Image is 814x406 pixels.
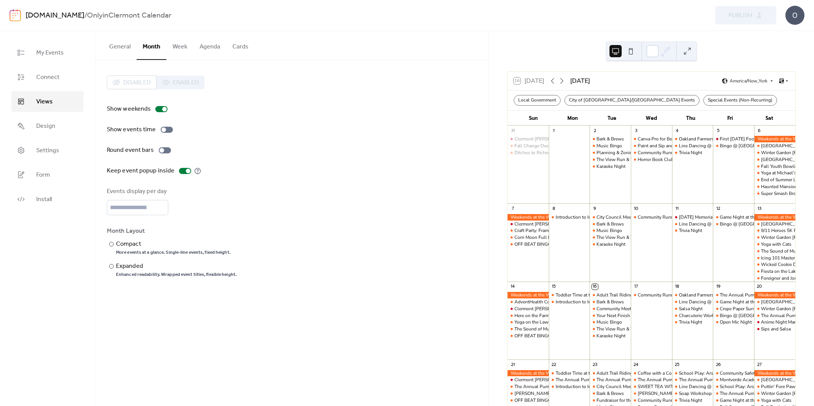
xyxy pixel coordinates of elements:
span: Connect [36,73,60,82]
div: 2 [592,128,598,134]
div: 1 [551,128,557,134]
div: Adult Trail Riding Club [596,370,644,377]
div: 6 [756,128,762,134]
div: The Annual Pumpkin Ponderosa [713,292,754,298]
div: Community Meet & Greet: Tod Howard [590,306,631,312]
div: Winter Garden Farmer's Market [754,150,795,156]
div: [GEOGRAPHIC_DATA] [761,299,809,305]
div: First [DATE] Food Trucks [720,136,771,142]
div: First Friday Food Trucks [713,136,754,142]
div: Sips and Salsa [754,326,795,332]
a: Connect [11,67,84,87]
span: Settings [36,146,59,155]
div: More events at a glance. Single-line events, fixed height. [116,250,230,256]
div: Planning & Zoning Commission [596,150,662,156]
div: The Annual Pumpkin Ponderosa [631,377,672,383]
div: Introduction to Improv [549,383,590,390]
div: Fri [711,111,750,126]
div: Clermont Farmer's Market [508,306,549,312]
div: Music Bingo [596,227,622,234]
div: Community Running Event [631,150,672,156]
div: Community Running Event [631,292,672,298]
div: Ditches to Riches [508,150,549,156]
div: Mon [553,111,592,126]
div: 3 [633,128,639,134]
div: Salsa Night [672,306,713,312]
div: Sips and Salsa [761,326,791,332]
div: Winter Garden Farmer's Market [754,306,795,312]
div: Line Dancing @ Showcase of Citrus [672,143,713,149]
div: OFF BEAT BINGO [508,241,549,248]
div: Keep event popup inside [107,166,174,176]
div: September 11th Memorial [672,214,713,221]
a: My Events [11,42,84,63]
div: 26 [715,362,721,367]
span: Form [36,171,50,180]
div: Montverde Academy Play: In Emily's Words [713,377,754,383]
div: Bark & Brews [590,299,631,305]
div: Oakland Farmers Market [672,292,713,298]
div: The Annual Pumpkin Ponderosa [508,383,549,390]
div: Karaoke Night [596,163,625,170]
div: Fiesta on the Lake [754,268,795,275]
img: logo [10,9,21,21]
div: Winter Garden Farmer's Market [754,390,795,397]
div: Fiesta on the Lake [761,268,798,275]
div: SWEET TEA WITH CHIEF G [638,383,695,390]
span: My Events [36,48,64,58]
button: General [103,31,137,59]
button: Agenda [193,31,226,59]
div: Adult Trail Riding Club [590,292,631,298]
div: Bark & Brews [596,136,624,142]
div: The Sound of Music at Epic Theaters [754,248,795,255]
div: Toddler Time at the Barn [556,370,606,377]
div: Line Dancing @ Showcase of Citrus [679,221,752,227]
div: The Annual Pumpkin Ponderosa [514,383,581,390]
div: Weekends at the Winery [508,292,549,298]
div: Solomon Jaye Concert [508,390,549,397]
div: Canva Pro for Beginners [638,136,687,142]
div: Minneola's Farmers Market [631,390,672,397]
div: Music Bingo [590,227,631,234]
div: The View Run & Walk Club [590,156,631,163]
div: O [785,6,804,25]
div: School Play: Arsenic and Old Lace [679,370,750,377]
a: Design [11,116,84,136]
div: SWEET TEA WITH CHIEF G [631,383,672,390]
div: 5 [715,128,721,134]
div: Icing 101 Master class [761,255,807,261]
div: Icing 101 Master class [754,255,795,261]
div: Game Night at the Tower [720,214,770,221]
div: 12 [715,206,721,211]
div: Super Smash Bros Tournament [754,190,795,197]
div: Fall Change Over [514,143,550,149]
div: Karaoke Night [596,241,625,248]
div: Yoga with Cats [761,241,791,248]
div: The View Run & Walk Club [596,234,652,241]
div: Music Bingo [590,319,631,325]
div: 9/11 Heroes 5K Ruck [761,227,804,234]
div: Fundraiser for the Greater Clermont Cancer Foundation [590,397,631,404]
div: Planning & Zoning Commission [590,150,631,156]
div: Line Dancing @ Showcase of Citrus [679,299,752,305]
div: Community Running Event [638,214,693,221]
div: Fall Change Over [508,143,549,149]
div: Here on the Farm Tour [514,313,560,319]
div: The Sound of Music at [GEOGRAPHIC_DATA] [514,326,609,332]
div: Clermont Park Run [754,377,795,383]
div: 17 [633,284,639,290]
div: 9/11 Heroes 5K Ruck [754,227,795,234]
div: Clermont [PERSON_NAME] Market [514,136,587,142]
div: Puttin' Fore Paws [761,383,798,390]
div: Introduction to Improv [556,383,601,390]
div: Lake County Rowing [754,156,795,163]
span: Views [36,97,53,106]
div: Clermont Farmer's Market [508,221,549,227]
div: Bark & Brews [596,299,624,305]
div: Weekends at the Winery [508,214,549,221]
div: City Council Meeting [590,214,631,221]
div: Karaoke Night [590,333,631,339]
div: Line Dancing @ Showcase of Citrus [679,143,752,149]
div: Sun [514,111,553,126]
div: Trivia Night [679,150,702,156]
